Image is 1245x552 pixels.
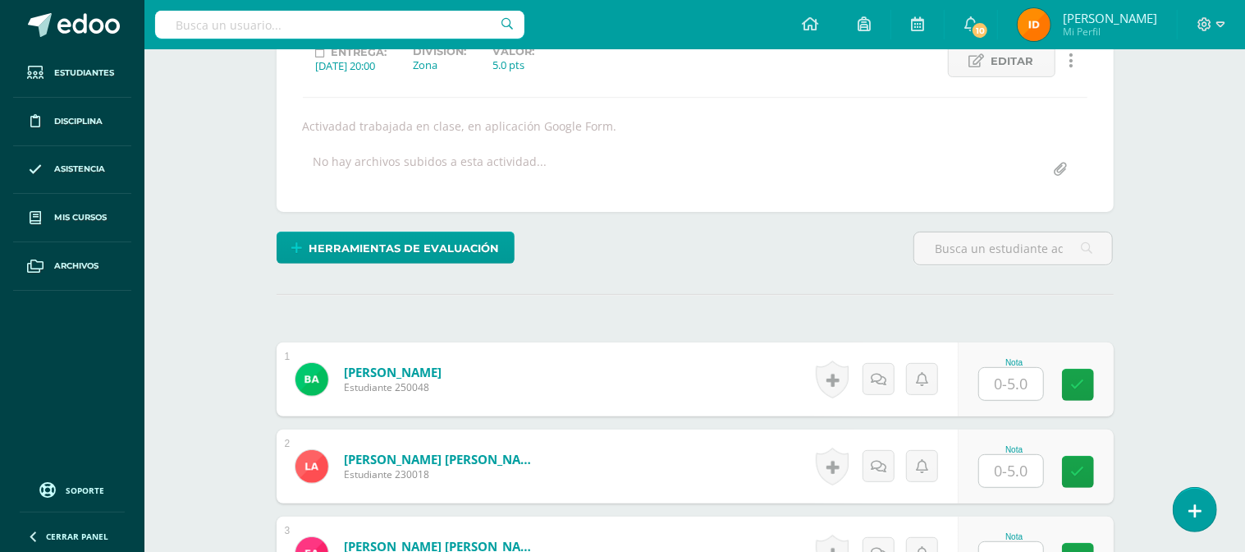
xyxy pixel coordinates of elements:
span: 10 [971,21,989,39]
label: Valor: [493,45,535,57]
span: Soporte [66,485,105,496]
a: [PERSON_NAME] [344,364,442,380]
span: Estudiante 230018 [344,467,541,481]
a: [PERSON_NAME] [PERSON_NAME] [344,451,541,467]
span: Asistencia [54,163,105,176]
a: Herramientas de evaluación [277,232,515,264]
div: Activadad trabajada en clase, en aplicación Google Form. [296,118,1094,134]
div: 5.0 pts [493,57,535,72]
span: Mis cursos [54,211,107,224]
span: Estudiante 250048 [344,380,442,394]
span: Mi Perfil [1063,25,1157,39]
input: Busca un usuario... [155,11,524,39]
img: e989cccb8d4e3addb1639d8249308ab1.png [295,450,328,483]
a: Mis cursos [13,194,131,242]
span: Disciplina [54,115,103,128]
div: Nota [978,532,1050,541]
span: Cerrar panel [46,531,108,542]
span: Herramientas de evaluación [309,233,499,264]
span: Entrega: [332,46,387,58]
a: Soporte [20,478,125,500]
img: b627009eeb884ee8f26058925bf2c8d6.png [1018,8,1050,41]
a: Archivos [13,242,131,291]
input: 0-5.0 [979,368,1043,400]
span: Editar [991,46,1034,76]
div: Nota [978,358,1050,367]
a: Disciplina [13,98,131,146]
input: Busca un estudiante aquí... [914,232,1112,264]
input: 0-5.0 [979,455,1043,487]
img: bb1761ccc13e8100b2f9e24c12dc44e0.png [295,363,328,396]
label: División: [414,45,467,57]
div: Zona [414,57,467,72]
a: Estudiantes [13,49,131,98]
div: No hay archivos subidos a esta actividad... [314,154,547,186]
span: Estudiantes [54,67,114,80]
div: Nota [978,445,1050,454]
a: Asistencia [13,146,131,195]
span: [PERSON_NAME] [1063,10,1157,26]
span: Archivos [54,260,98,273]
div: [DATE] 20:00 [316,58,387,73]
